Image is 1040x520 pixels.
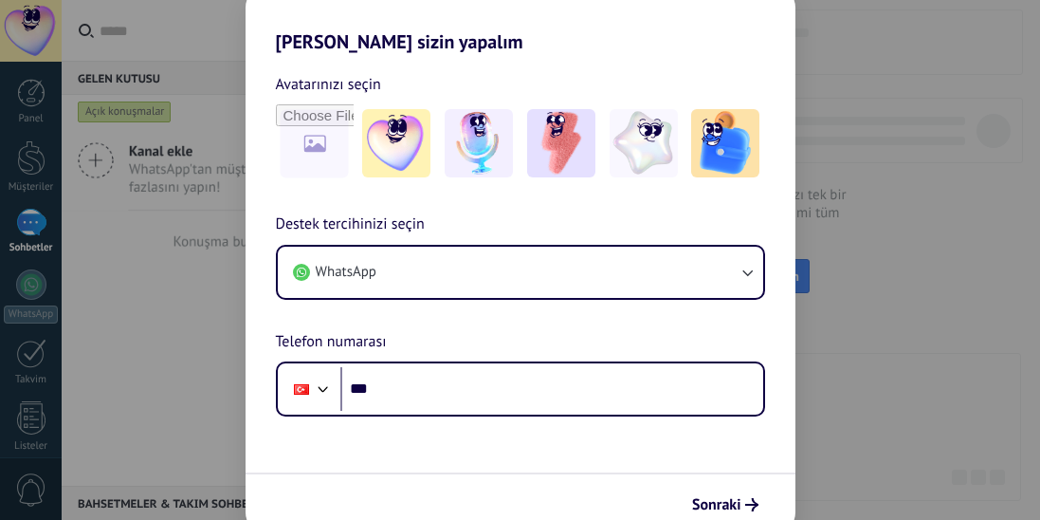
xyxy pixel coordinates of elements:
[527,109,595,177] img: -3.jpeg
[283,369,319,409] div: Turkey: + 90
[276,72,381,97] span: Avatarınızı seçin
[445,109,513,177] img: -2.jpeg
[316,263,376,282] span: WhatsApp
[278,247,763,298] button: WhatsApp
[610,109,678,177] img: -4.jpeg
[691,109,759,177] img: -5.jpeg
[276,330,387,355] span: Telefon numarası
[362,109,430,177] img: -1.jpeg
[692,498,741,511] span: Sonraki
[276,213,425,237] span: Destek tercihinizi seçin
